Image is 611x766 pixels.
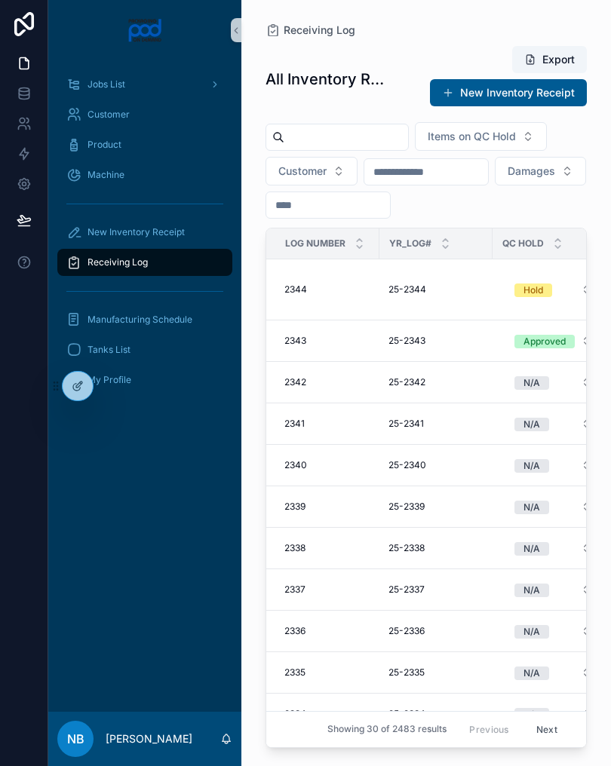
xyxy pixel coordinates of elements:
div: N/A [523,376,540,390]
a: Select Button [502,534,606,562]
button: Select Button [502,452,605,479]
span: 2339 [284,501,305,513]
a: Select Button [502,451,606,480]
button: Select Button [502,410,605,437]
a: Jobs List [57,71,232,98]
a: 2340 [284,459,370,471]
span: Jobs List [88,78,125,90]
div: N/A [523,542,540,556]
div: N/A [523,625,540,639]
div: Hold [523,283,543,297]
span: QC Hold [502,237,544,250]
a: Select Button [502,275,606,304]
button: Select Button [502,327,605,354]
a: New Inventory Receipt [57,219,232,246]
span: 2340 [284,459,307,471]
span: Manufacturing Schedule [88,314,192,326]
a: Select Button [502,575,606,604]
button: Select Button [266,157,358,185]
a: Select Button [502,492,606,521]
a: 2339 [284,501,370,513]
a: Customer [57,101,232,128]
a: Machine [57,161,232,188]
a: 25-2341 [388,418,484,430]
span: 25-2339 [388,501,425,513]
a: Select Button [502,326,606,355]
button: Select Button [502,276,605,303]
span: 2334 [284,708,306,720]
button: Select Button [502,576,605,603]
a: Product [57,131,232,158]
a: 2334 [284,708,370,720]
span: Showing 30 of 2483 results [327,724,447,736]
a: 25-2334 [388,708,484,720]
button: Select Button [502,369,605,396]
a: 25-2340 [388,459,484,471]
span: 25-2340 [388,459,426,471]
span: 2337 [284,584,305,596]
span: Machine [88,169,124,181]
div: Approved [523,335,566,348]
a: Select Button [502,368,606,397]
span: Tanks List [88,344,130,356]
span: Receiving Log [88,256,148,268]
h1: All Inventory Receipts [266,69,389,90]
span: New Inventory Receipt [88,226,185,238]
span: 25-2341 [388,418,424,430]
span: 2341 [284,418,305,430]
button: Select Button [495,157,586,185]
a: Receiving Log [57,249,232,276]
div: N/A [523,584,540,597]
a: Select Button [502,658,606,687]
p: [PERSON_NAME] [106,731,192,746]
a: Tanks List [57,336,232,363]
button: Select Button [502,659,605,686]
span: 2336 [284,625,305,637]
a: Select Button [502,700,606,728]
span: 25-2334 [388,708,425,720]
a: 2342 [284,376,370,388]
a: 2341 [284,418,370,430]
span: Items on QC Hold [428,129,516,144]
span: YR_LOG# [389,237,431,250]
a: My Profile [57,366,232,394]
span: 2343 [284,335,306,347]
a: 2344 [284,283,370,296]
button: Next [526,718,568,741]
button: Select Button [502,617,605,645]
span: 2344 [284,283,307,296]
span: 25-2338 [388,542,425,554]
a: 25-2343 [388,335,484,347]
span: 25-2344 [388,283,426,296]
button: Select Button [502,700,605,728]
img: App logo [127,18,163,42]
a: 25-2339 [388,501,484,513]
a: 2343 [284,335,370,347]
span: 2335 [284,666,305,679]
span: 25-2335 [388,666,425,679]
span: NB [67,730,84,748]
span: 25-2342 [388,376,425,388]
a: 25-2336 [388,625,484,637]
a: 25-2344 [388,283,484,296]
span: Product [88,139,121,151]
button: Export [512,46,587,73]
div: N/A [523,459,540,473]
a: Select Button [502,617,606,645]
a: 25-2335 [388,666,484,679]
div: N/A [523,666,540,680]
a: 25-2338 [388,542,484,554]
a: Manufacturing Schedule [57,306,232,333]
a: 25-2337 [388,584,484,596]
div: N/A [523,501,540,514]
span: Customer [278,164,327,179]
span: My Profile [88,374,131,386]
a: 2337 [284,584,370,596]
a: Receiving Log [266,23,355,38]
a: 2338 [284,542,370,554]
span: Log Number [285,237,345,250]
div: N/A [523,708,540,722]
div: N/A [523,418,540,431]
button: Select Button [502,535,605,562]
span: 25-2337 [388,584,425,596]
